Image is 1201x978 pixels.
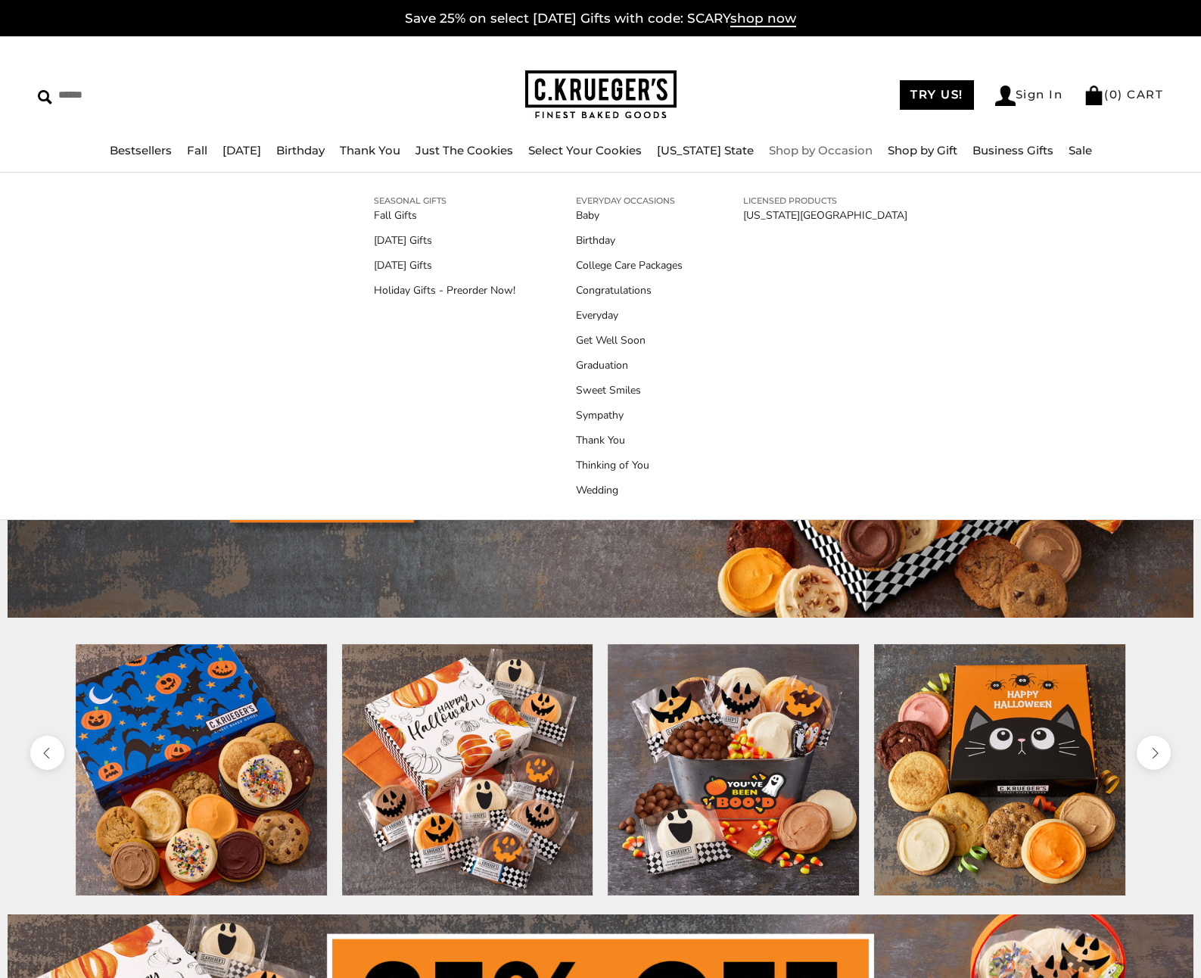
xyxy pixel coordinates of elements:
a: Baby [576,207,683,223]
a: Wedding [576,482,683,498]
a: Business Gifts [972,143,1053,157]
a: [US_STATE] State [657,143,754,157]
a: Sympathy [576,407,683,423]
a: [DATE] Gifts [374,232,515,248]
a: Holiday Gifts - Preorder Now! [374,282,515,298]
a: Bestsellers [110,143,172,157]
a: Select Your Cookies [528,143,642,157]
a: EVERYDAY OCCASIONS [576,194,683,207]
a: Get Well Soon [576,332,683,348]
a: Thank You [576,432,683,448]
a: LICENSED PRODUCTS [743,194,907,207]
a: Everyday [576,307,683,323]
img: C.KRUEGER'S [525,70,677,120]
input: Search [38,83,218,107]
img: Account [995,86,1016,106]
img: Halloween Night Cookie Gift Boxes - Assorted Cookies [76,644,327,895]
img: Bag [1084,86,1104,105]
img: Happy Halloween Cookie Gift Box - Iced Cookies with Messages [342,644,593,895]
img: Halloween Scaredy Cat Bakery Gift Box - Assorted Cookies [874,644,1125,895]
a: Thinking of You [576,457,683,473]
a: Graduation [576,357,683,373]
a: Sale [1069,143,1092,157]
a: Fall [187,143,207,157]
a: Sweet Smiles [576,382,683,398]
a: Sign In [995,86,1063,106]
a: Fall Gifts [374,207,515,223]
a: College Care Packages [576,257,683,273]
img: Search [38,90,52,104]
a: [US_STATE][GEOGRAPHIC_DATA] [743,207,907,223]
button: previous [30,736,64,770]
button: next [1137,736,1171,770]
a: [DATE] [222,143,261,157]
a: [DATE] Gifts [374,257,515,273]
a: Save 25% on select [DATE] Gifts with code: SCARYshop now [405,11,796,27]
span: shop now [730,11,796,27]
img: You've Been Boo'd Gift Pail - Cookies and Snacks [608,644,860,895]
a: Birthday [576,232,683,248]
a: SEASONAL GIFTS [374,194,515,207]
a: Shop by Occasion [769,143,873,157]
span: 0 [1109,87,1119,101]
a: Congratulations [576,282,683,298]
a: TRY US! [900,80,974,110]
a: Thank You [340,143,400,157]
a: Birthday [276,143,325,157]
a: Shop by Gift [888,143,957,157]
a: (0) CART [1084,87,1163,101]
a: Just The Cookies [415,143,513,157]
